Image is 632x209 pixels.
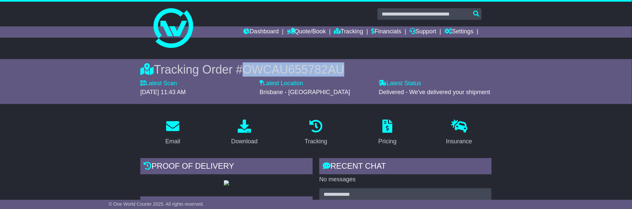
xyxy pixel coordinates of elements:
span: OWCAU655782AU [243,63,344,76]
div: Insurance [446,137,472,146]
div: Download [231,137,258,146]
span: Delivered - We've delivered your shipment [379,89,490,95]
a: Financials [371,26,402,38]
span: Brisbane - [GEOGRAPHIC_DATA] [260,89,350,95]
a: Pricing [374,117,401,148]
label: Latest Status [379,80,421,87]
a: Quote/Book [287,26,326,38]
a: Settings [444,26,474,38]
a: Email [161,117,185,148]
p: No messages [319,176,492,183]
a: Support [410,26,437,38]
img: GetPodImage [224,180,229,186]
span: © One World Courier 2025. All rights reserved. [109,201,204,207]
div: Pricing [378,137,397,146]
label: Latest Location [260,80,303,87]
label: Latest Scan [140,80,177,87]
div: Proof of Delivery [140,158,313,176]
a: Download [227,117,262,148]
span: [DATE] 11:43 AM [140,89,186,95]
a: Dashboard [243,26,279,38]
div: RECENT CHAT [319,158,492,176]
div: Email [165,137,180,146]
a: Insurance [442,117,476,148]
a: Tracking [334,26,363,38]
div: Tracking Order # [140,62,492,77]
div: Tracking [305,137,327,146]
a: Tracking [300,117,332,148]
